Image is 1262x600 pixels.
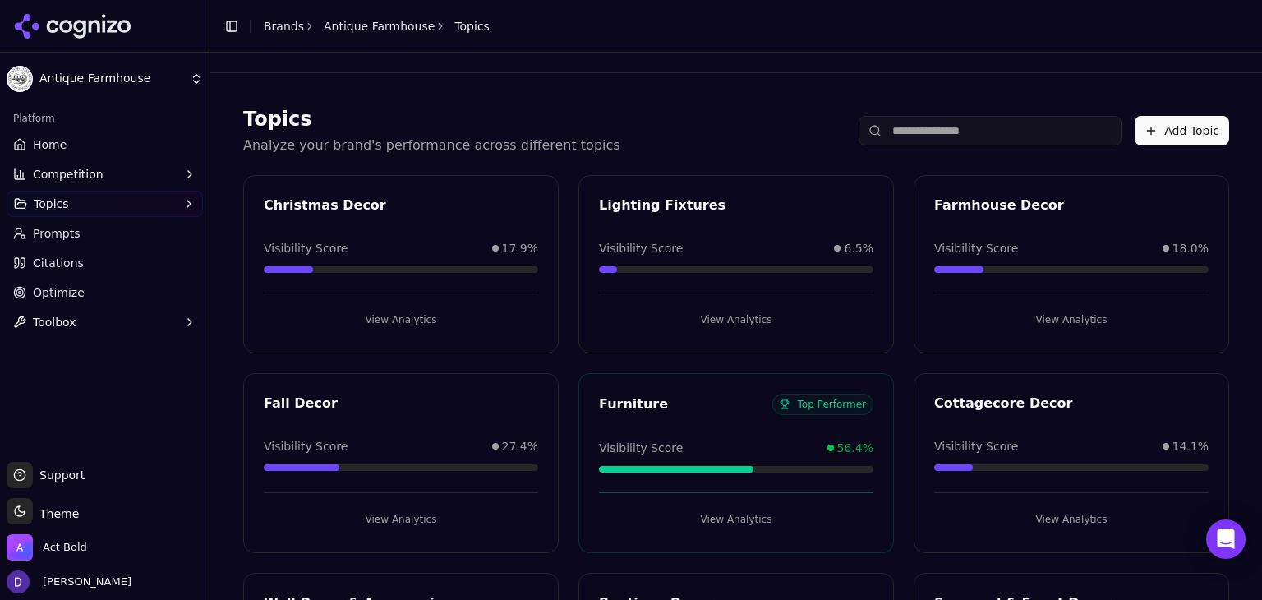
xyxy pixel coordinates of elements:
button: View Analytics [264,506,538,533]
button: Toolbox [7,309,203,335]
button: View Analytics [934,307,1209,333]
p: Analyze your brand's performance across different topics [243,136,620,155]
a: Home [7,132,203,158]
button: Topics [7,191,203,217]
div: Cottagecore Decor [934,394,1209,413]
span: 14.1% [1172,438,1209,455]
span: Theme [33,507,79,520]
span: Optimize [33,284,85,301]
div: Fall Decor [264,394,538,413]
button: Open user button [7,570,131,593]
a: Antique Farmhouse [324,18,435,35]
span: Home [33,136,67,153]
span: Competition [33,166,104,182]
span: 6.5% [844,240,873,256]
button: Competition [7,161,203,187]
span: Support [33,467,85,483]
span: 27.4% [502,438,538,455]
button: View Analytics [934,506,1209,533]
span: Topics [34,196,69,212]
span: Visibility Score [934,438,1018,455]
div: Farmhouse Decor [934,196,1209,215]
button: View Analytics [599,307,873,333]
div: Platform [7,105,203,132]
span: Visibility Score [934,240,1018,256]
span: Antique Farmhouse [39,72,183,86]
a: Prompts [7,220,203,247]
span: [PERSON_NAME] [36,575,131,589]
h1: Topics [243,106,620,132]
span: Prompts [33,225,81,242]
span: 18.0% [1172,240,1209,256]
img: David White [7,570,30,593]
a: Citations [7,250,203,276]
button: Add Topic [1135,116,1229,145]
span: Citations [33,255,84,271]
div: Christmas Decor [264,196,538,215]
span: Top Performer [772,394,873,415]
a: Brands [264,20,304,33]
span: Act Bold [43,540,87,555]
span: Visibility Score [599,240,683,256]
span: Topics [454,18,490,35]
span: Toolbox [33,314,76,330]
a: Optimize [7,279,203,306]
span: 56.4% [837,440,873,456]
div: Furniture [599,395,772,414]
span: Visibility Score [599,440,683,456]
div: Lighting Fixtures [599,196,873,215]
span: 17.9% [502,240,538,256]
span: Visibility Score [264,240,348,256]
img: Act Bold [7,534,33,561]
span: Visibility Score [264,438,348,455]
button: View Analytics [599,506,873,533]
button: Open organization switcher [7,534,87,561]
button: View Analytics [264,307,538,333]
img: Antique Farmhouse [7,66,33,92]
div: Open Intercom Messenger [1206,519,1246,559]
nav: breadcrumb [264,18,490,35]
